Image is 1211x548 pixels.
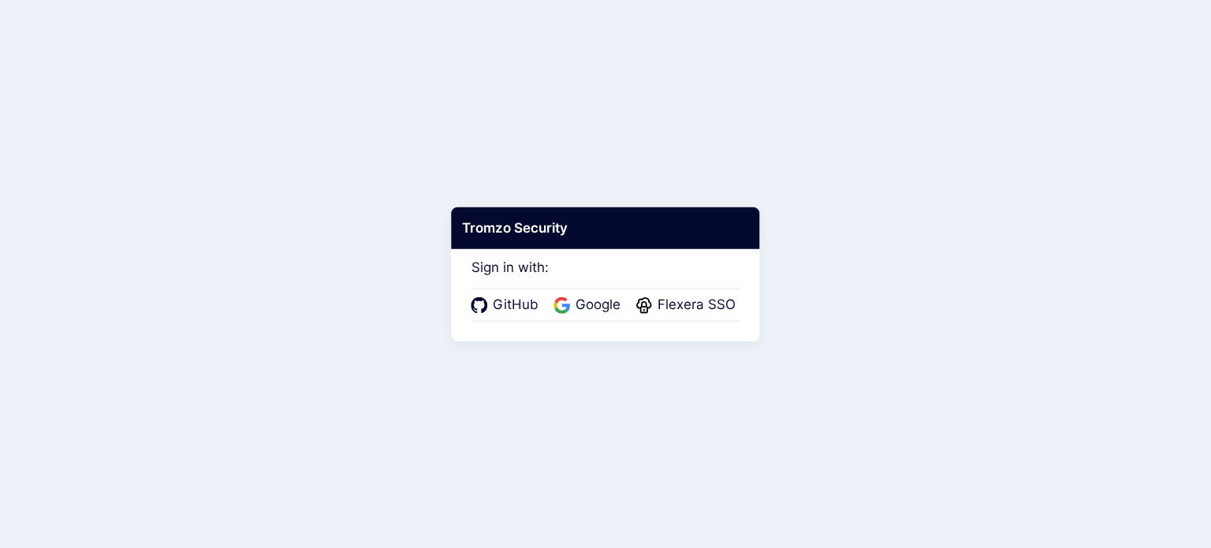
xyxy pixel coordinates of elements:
[571,295,625,315] span: Google
[636,295,740,315] a: Flexera SSO
[471,237,740,321] div: Sign in with:
[471,295,543,315] a: GitHub
[554,295,625,315] a: Google
[451,207,759,249] div: Tromzo Security
[653,295,740,315] span: Flexera SSO
[488,295,543,315] span: GitHub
